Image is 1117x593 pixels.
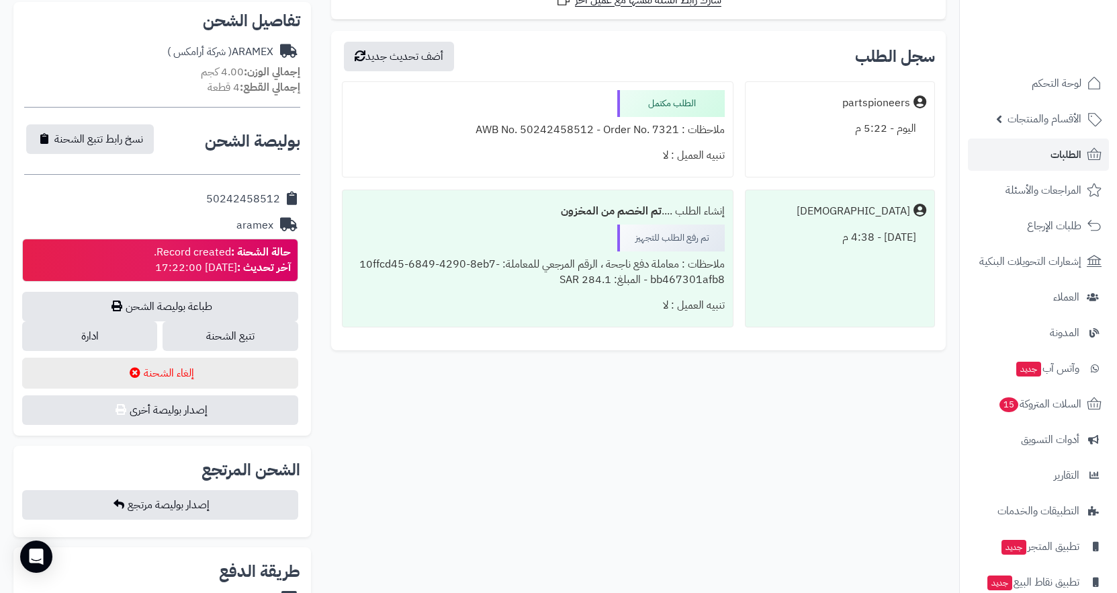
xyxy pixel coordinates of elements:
[968,281,1109,313] a: العملاء
[968,459,1109,491] a: التقارير
[987,576,1012,590] span: جديد
[968,424,1109,456] a: أدوات التسويق
[1001,540,1026,555] span: جديد
[351,143,725,169] div: تنبيه العميل : لا
[202,462,300,478] h2: الشحن المرتجع
[351,117,725,143] div: ملاحظات : AWB No. 50242458512 - Order No. 7321
[968,67,1109,100] a: لوحة التحكم
[219,563,300,580] h2: طريقة الدفع
[351,251,725,293] div: ملاحظات : معاملة دفع ناجحة ، الرقم المرجعي للمعاملة: 10ffcd45-6849-4290-8eb7-bb467301afb8 - المبل...
[968,210,1109,242] a: طلبات الإرجاع
[237,260,291,276] strong: آخر تحديث :
[154,245,291,276] div: Record created. [DATE] 17:22:00
[754,116,926,142] div: اليوم - 5:22 م
[244,64,300,80] strong: إجمالي الوزن:
[968,388,1109,420] a: السلات المتروكة15
[22,490,298,520] button: إصدار بوليصة مرتجع
[240,79,300,95] strong: إجمالي القطع:
[167,44,232,60] span: ( شركة أرامكس )
[979,252,1081,271] span: إشعارات التحويلات البنكية
[54,131,143,147] span: نسخ رابط تتبع الشحنة
[855,48,935,65] h3: سجل الطلب
[22,358,298,389] button: إلغاء الشحنة
[1027,216,1081,235] span: طلبات الإرجاع
[1054,466,1079,485] span: التقارير
[968,139,1109,171] a: الطلبات
[231,244,291,260] strong: حالة الشحنة :
[163,321,298,351] a: تتبع الشحنة
[206,192,280,207] div: 50242458512
[968,174,1109,206] a: المراجعات والأسئلة
[968,530,1109,563] a: تطبيق المتجرجديد
[617,225,725,251] div: تم رفع الطلب للتجهيز
[20,541,52,573] div: Open Intercom Messenger
[22,321,157,351] a: ادارة
[1032,74,1081,93] span: لوحة التحكم
[797,204,910,219] div: [DEMOGRAPHIC_DATA]
[842,95,910,111] div: partspioneers
[561,203,662,219] b: تم الخصم من المخزون
[22,395,298,425] button: إصدار بوليصة أخرى
[1015,359,1079,378] span: وآتس آب
[1000,537,1079,556] span: تطبيق المتجر
[968,352,1109,385] a: وآتس آبجديد
[1053,288,1079,307] span: العملاء
[208,79,300,95] small: 4 قطعة
[999,397,1018,412] span: 15
[22,292,298,321] a: طباعة بوليصة الشحن
[205,133,300,149] h2: بوليصة الشحن
[201,64,300,80] small: 4.00 كجم
[236,218,273,233] div: aramex
[1006,181,1081,200] span: المراجعات والأسئلة
[968,245,1109,278] a: إشعارات التحويلات البنكية
[351,198,725,225] div: إنشاء الطلب ....
[968,495,1109,527] a: التطبيقات والخدمات
[24,13,300,29] h2: تفاصيل الشحن
[344,42,454,71] button: أضف تحديث جديد
[986,573,1079,592] span: تطبيق نقاط البيع
[167,44,273,60] div: ARAMEX
[1051,145,1081,164] span: الطلبات
[997,502,1079,520] span: التطبيقات والخدمات
[1050,323,1079,342] span: المدونة
[351,292,725,319] div: تنبيه العميل : لا
[1008,110,1081,128] span: الأقسام والمنتجات
[998,395,1081,413] span: السلات المتروكة
[1021,430,1079,449] span: أدوات التسويق
[1016,362,1041,377] span: جديد
[968,317,1109,349] a: المدونة
[26,124,154,154] button: نسخ رابط تتبع الشحنة
[754,225,926,251] div: [DATE] - 4:38 م
[617,90,725,117] div: الطلب مكتمل
[1026,38,1104,66] img: logo-2.png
